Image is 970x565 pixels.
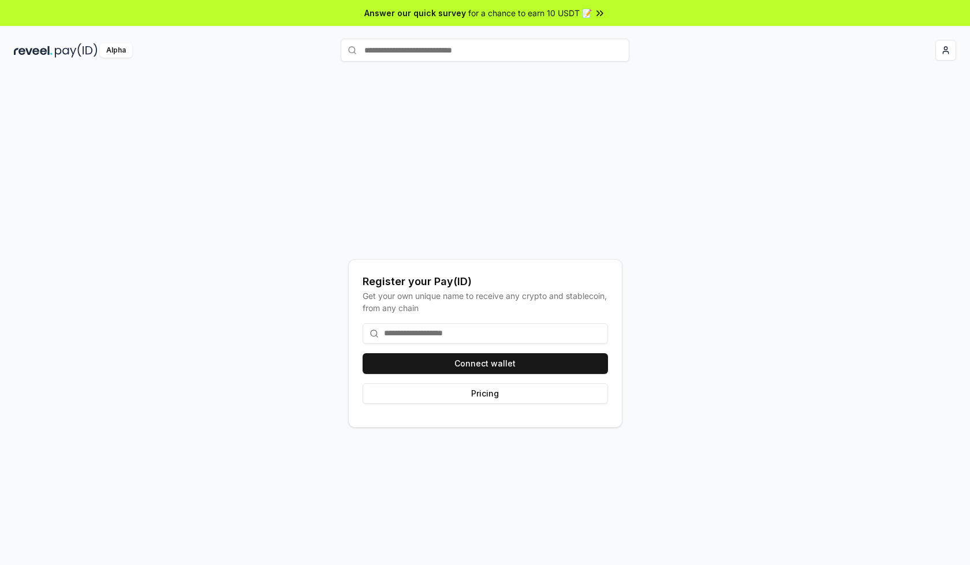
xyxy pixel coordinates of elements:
[363,353,608,374] button: Connect wallet
[363,274,608,290] div: Register your Pay(ID)
[363,383,608,404] button: Pricing
[468,7,592,19] span: for a chance to earn 10 USDT 📝
[14,43,53,58] img: reveel_dark
[100,43,132,58] div: Alpha
[364,7,466,19] span: Answer our quick survey
[363,290,608,314] div: Get your own unique name to receive any crypto and stablecoin, from any chain
[55,43,98,58] img: pay_id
